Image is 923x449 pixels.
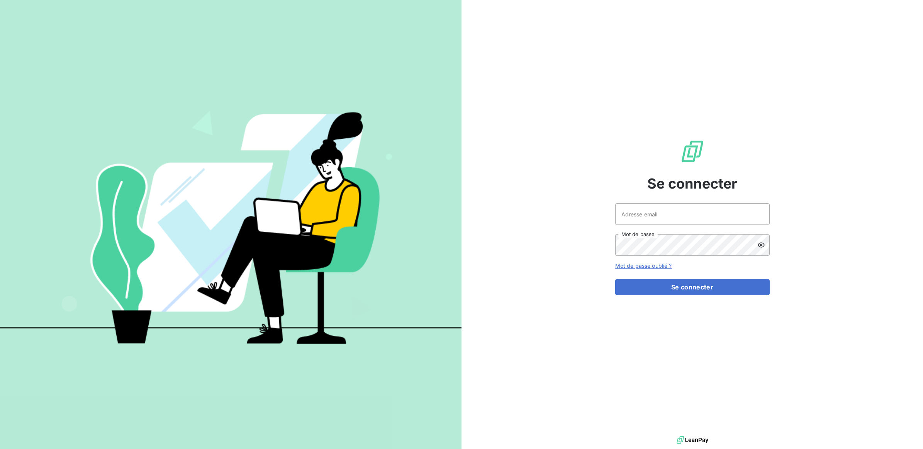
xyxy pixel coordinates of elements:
[615,203,770,225] input: placeholder
[677,434,708,446] img: logo
[680,139,705,164] img: Logo LeanPay
[647,173,738,194] span: Se connecter
[615,262,672,269] a: Mot de passe oublié ?
[615,279,770,295] button: Se connecter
